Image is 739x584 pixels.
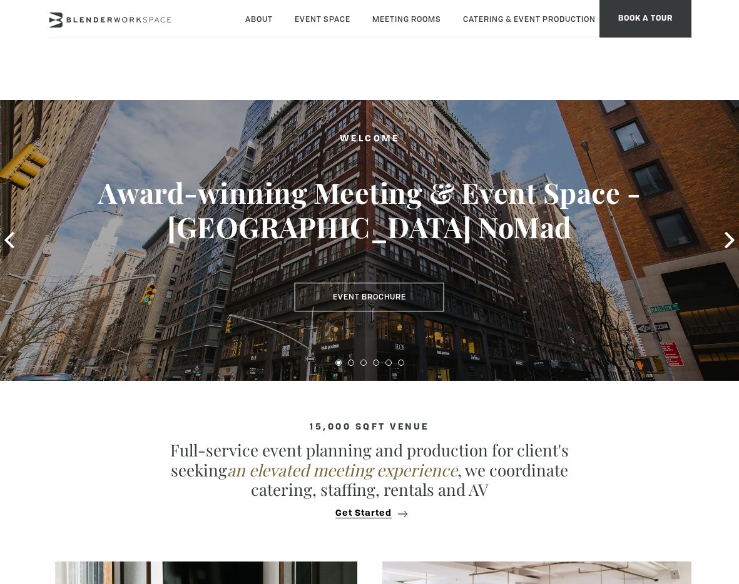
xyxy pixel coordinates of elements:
button: Get Started [332,508,407,519]
h3: Award-winning Meeting & Event Space - [GEOGRAPHIC_DATA] NoMad [37,175,702,245]
em: an elevated meeting experience [227,459,457,481]
h2: Welcome [37,131,702,147]
span: Get Started [335,509,392,518]
p: Full-service event planning and production for client's seeking , we coordinate catering, staffin... [151,440,589,499]
h4: 15,000 sqft venue [48,422,691,432]
a: Event Brochure [295,283,444,311]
